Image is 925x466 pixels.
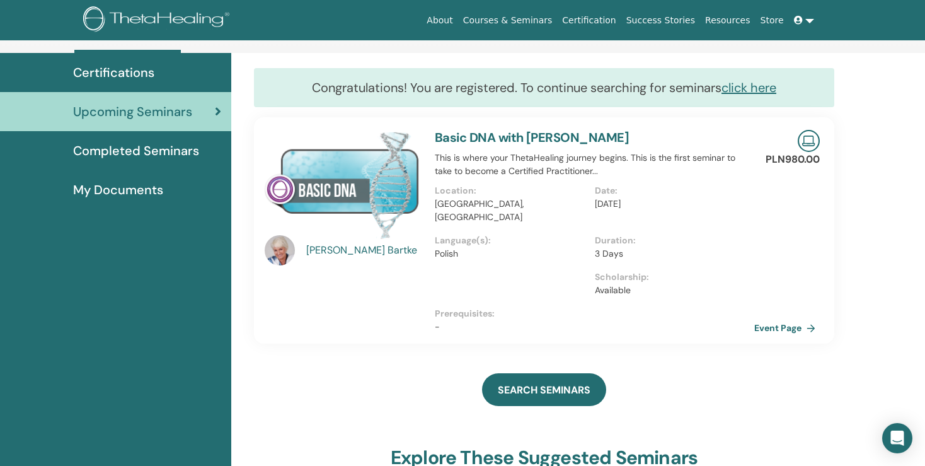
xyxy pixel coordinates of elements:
p: Available [595,284,747,297]
a: [PERSON_NAME] Bartke [306,243,423,258]
span: My Documents [73,180,163,199]
a: Courses & Seminars [458,9,558,32]
p: Language(s) : [435,234,587,247]
a: SEARCH SEMINARS [482,373,606,406]
div: Congratulations! You are registered. To continue searching for seminars [254,68,834,107]
div: Open Intercom Messenger [882,423,912,453]
p: [GEOGRAPHIC_DATA], [GEOGRAPHIC_DATA] [435,197,587,224]
a: Basic DNA with [PERSON_NAME] [435,129,629,146]
p: Duration : [595,234,747,247]
a: Event Page [754,318,820,337]
span: Upcoming Seminars [73,102,192,121]
p: - [435,320,754,334]
a: Certification [557,9,621,32]
span: Certifications [73,63,154,82]
p: Prerequisites : [435,307,754,320]
img: Basic DNA [265,130,420,239]
p: Scholarship : [595,271,747,284]
p: PLN980.00 [766,152,820,167]
p: [DATE] [595,197,747,211]
img: logo.png [83,6,234,35]
a: Success Stories [621,9,700,32]
p: Location : [435,184,587,197]
p: 3 Days [595,247,747,260]
img: default.jpg [265,235,295,265]
p: Polish [435,247,587,260]
a: click here [721,79,776,96]
span: SEARCH SEMINARS [498,383,590,397]
p: This is where your ThetaHealing journey begins. This is the first seminar to take to become a Cer... [435,151,754,178]
a: About [422,9,457,32]
p: Date : [595,184,747,197]
img: Live Online Seminar [798,130,820,152]
span: Completed Seminars [73,141,199,160]
a: Resources [700,9,756,32]
a: Store [756,9,789,32]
